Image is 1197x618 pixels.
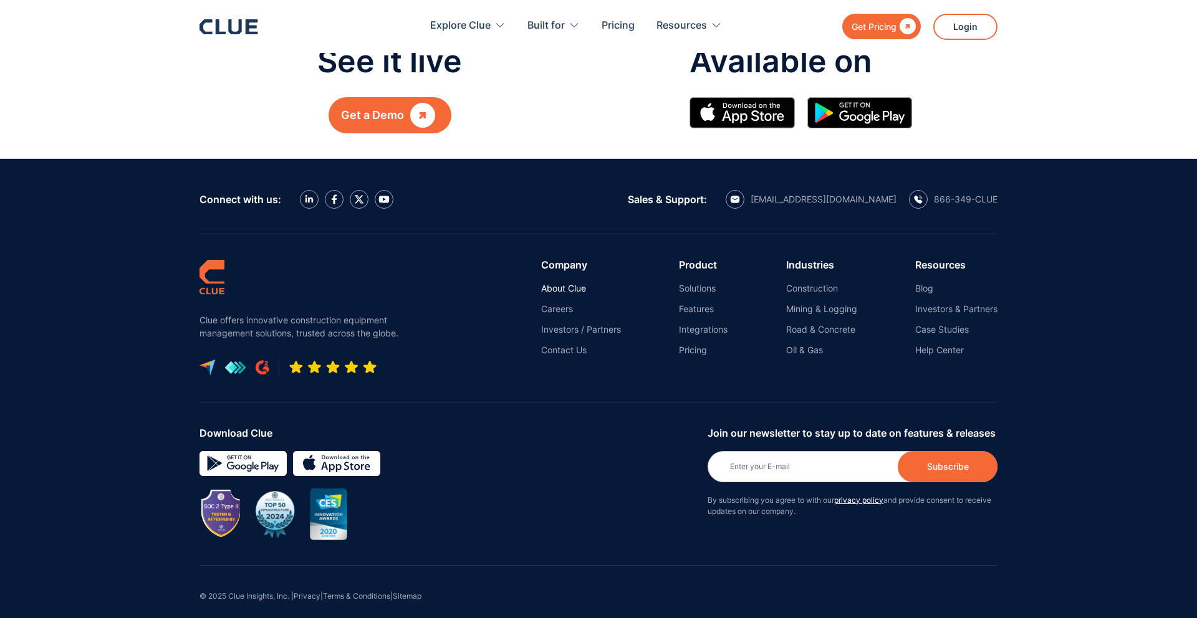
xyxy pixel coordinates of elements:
img: CES innovation award 2020 image [310,488,347,540]
div: Connect with us: [199,194,281,205]
img: Google simple icon [807,97,913,128]
img: Google simple icon [199,451,287,476]
a: Investors / Partners [541,324,621,335]
img: LinkedIn icon [305,195,314,203]
a: Get a Demo [329,97,451,133]
div: 866-349-CLUE [934,194,997,205]
img: Apple Store [690,97,795,128]
a: Contact Us [541,345,621,356]
a: Sitemap [393,591,421,601]
div: Sales & Support: [628,194,707,205]
a: Careers [541,303,621,315]
a: Solutions [679,283,728,294]
div: Explore Clue [430,6,491,45]
div: Explore Clue [430,6,506,45]
a: Investors & Partners [915,303,997,315]
a: email icon[EMAIL_ADDRESS][DOMAIN_NAME] [726,190,897,209]
div: Get Pricing [852,19,897,34]
img: facebook icon [332,194,337,204]
div: Resources [915,259,997,270]
a: Mining & Logging [786,303,857,315]
div: Company [541,259,621,270]
a: About Clue [541,283,621,294]
input: Subscribe [898,451,997,482]
div:  [897,19,916,34]
img: Five-star rating icon [289,360,377,375]
p: Available on [690,44,925,78]
div: Product [679,259,728,270]
a: Help Center [915,345,997,356]
div: Industries [786,259,857,270]
a: Terms & Conditions [323,591,390,601]
div: Get a Demo [341,107,404,123]
div:  [410,107,435,123]
img: X icon twitter [354,194,364,204]
a: Pricing [602,6,635,45]
div: Built for [527,6,580,45]
img: clue logo simple [199,259,224,295]
img: calling icon [914,195,923,204]
form: Newsletter [708,427,997,530]
p: Clue offers innovative construction equipment management solutions, trusted across the globe. [199,313,405,340]
a: Login [933,14,997,40]
img: download on the App store [293,451,380,476]
a: Get Pricing [842,14,921,39]
img: capterra logo icon [199,359,215,376]
a: Construction [786,283,857,294]
img: G2 review platform icon [256,360,269,375]
a: Road & Concrete [786,324,857,335]
a: calling icon866-349-CLUE [909,190,997,209]
a: Integrations [679,324,728,335]
a: privacy policy [834,495,883,505]
img: YouTube Icon [378,196,390,203]
input: Enter your E-mail [708,451,997,482]
div: Resources [656,6,707,45]
img: email icon [730,196,740,203]
div: Join our newsletter to stay up to date on features & releases [708,427,997,439]
div: Resources [656,6,722,45]
a: Features [679,303,728,315]
a: Pricing [679,345,728,356]
div: Download Clue [199,427,698,439]
p: See it live [317,44,462,78]
a: Oil & Gas [786,345,857,356]
a: Privacy [294,591,320,601]
a: Case Studies [915,324,997,335]
a: Blog [915,283,997,294]
div: Built for [527,6,565,45]
p: By subscribing you agree to with our and provide consent to receive updates on our company. [708,495,997,517]
div: [EMAIL_ADDRESS][DOMAIN_NAME] [751,194,897,205]
img: BuiltWorlds Top 50 Infrastructure 2024 award badge with [249,488,300,540]
img: get app logo [224,361,246,374]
